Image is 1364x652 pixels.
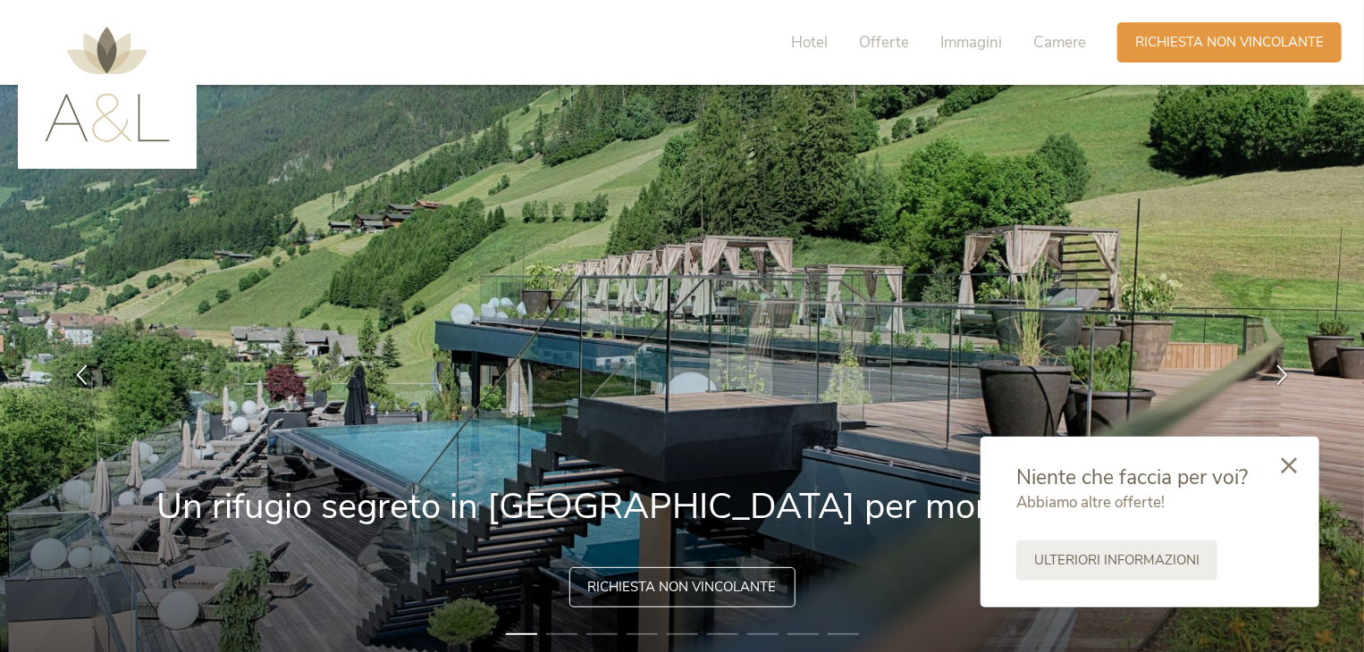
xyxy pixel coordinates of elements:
span: Richiesta non vincolante [1135,33,1324,52]
span: Immagini [940,32,1002,53]
span: Ulteriori informazioni [1034,551,1200,570]
span: Niente che faccia per voi? [1016,464,1248,491]
span: Abbiamo altre offerte! [1016,492,1165,513]
a: Ulteriori informazioni [1016,540,1217,581]
img: AMONTI & LUNARIS Wellnessresort [45,27,170,142]
span: Hotel [791,32,828,53]
span: Offerte [859,32,909,53]
span: Richiesta non vincolante [588,578,777,597]
span: Camere [1033,32,1086,53]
